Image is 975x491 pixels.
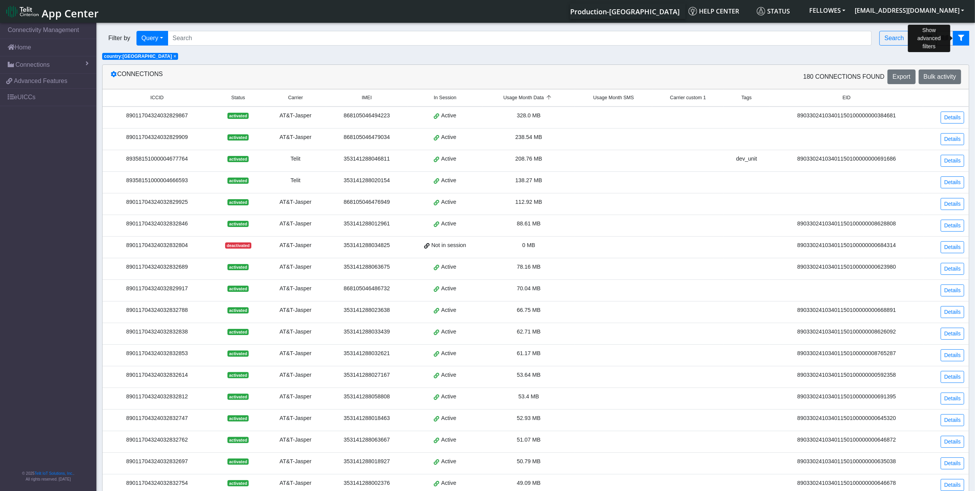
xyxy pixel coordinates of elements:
[517,285,541,291] span: 70.04 MB
[107,155,207,163] div: 89358151000004677764
[107,112,207,120] div: 89011704324032829867
[850,3,969,17] button: [EMAIL_ADDRESS][DOMAIN_NAME]
[517,480,541,486] span: 49.09 MB
[434,94,456,102] span: In Session
[227,156,249,162] span: activated
[104,69,536,84] div: Connections
[362,94,372,102] span: IMEI
[441,328,456,336] span: Active
[774,263,919,271] div: 89033024103401150100000000623980
[269,241,322,250] div: AT&T-Jasper
[331,306,403,315] div: 353141288023638
[922,31,969,46] div: fitlers menu
[269,112,322,120] div: AT&T-Jasper
[570,3,679,19] a: Your current platform instance
[269,220,322,228] div: AT&T-Jasper
[107,414,207,423] div: 89011704324032832747
[227,134,249,141] span: activated
[774,479,919,488] div: 89033024103401150100000000646678
[6,3,98,20] a: App Center
[519,393,539,400] span: 53.4 MB
[331,328,403,336] div: 353141288033439
[441,112,456,120] span: Active
[269,133,322,142] div: AT&T-Jasper
[107,220,207,228] div: 89011704324032832846
[331,155,403,163] div: 353141288046811
[227,350,249,357] span: activated
[941,393,964,405] a: Details
[227,459,249,465] span: activated
[689,7,739,15] span: Help center
[803,72,885,81] span: 180 Connections found
[227,178,249,184] span: activated
[685,3,754,19] a: Help center
[331,371,403,379] div: 353141288027167
[269,263,322,271] div: AT&T-Jasper
[522,242,535,248] span: 0 MB
[774,112,919,120] div: 89033024103401150100000000384681
[441,155,456,163] span: Active
[331,479,403,488] div: 353141288002376
[331,176,403,185] div: 353141288020154
[269,198,322,207] div: AT&T-Jasper
[331,393,403,401] div: 353141288058808
[269,436,322,444] div: AT&T-Jasper
[517,350,541,356] span: 61.17 MB
[227,264,249,270] span: activated
[774,414,919,423] div: 89033024103401150100000000645320
[107,328,207,336] div: 89011704324032832838
[107,176,207,185] div: 89358151000004666593
[517,307,541,313] span: 66.75 MB
[517,437,541,443] span: 51.07 MB
[331,220,403,228] div: 353141288012961
[515,156,542,162] span: 208.76 MB
[269,393,322,401] div: AT&T-Jasper
[35,471,73,476] a: Telit IoT Solutions, Inc.
[227,307,249,313] span: activated
[269,457,322,466] div: AT&T-Jasper
[227,221,249,227] span: activated
[441,479,456,488] span: Active
[269,479,322,488] div: AT&T-Jasper
[42,6,99,20] span: App Center
[269,349,322,358] div: AT&T-Jasper
[908,25,950,52] div: Show advanced filters
[269,306,322,315] div: AT&T-Jasper
[225,242,251,249] span: deactivated
[924,73,956,80] span: Bulk activity
[941,479,964,491] a: Details
[331,436,403,444] div: 353141288063667
[919,69,961,84] button: Bulk activity
[515,134,542,140] span: 238.54 MB
[269,328,322,336] div: AT&T-Jasper
[441,349,456,358] span: Active
[842,94,850,102] span: EID
[941,112,964,124] a: Details
[441,133,456,142] span: Active
[517,415,541,421] span: 52.93 MB
[227,372,249,378] span: activated
[227,480,249,486] span: activated
[102,34,136,43] span: Filter by
[941,414,964,426] a: Details
[774,349,919,358] div: 89033024103401150100000008765287
[173,54,176,59] button: Close
[331,284,403,293] div: 868105046486732
[754,3,805,19] a: Status
[107,457,207,466] div: 89011704324032832697
[441,263,456,271] span: Active
[269,284,322,293] div: AT&T-Jasper
[107,349,207,358] div: 89011704324032832853
[517,112,541,119] span: 328.0 MB
[941,133,964,145] a: Details
[515,177,542,183] span: 138.27 MB
[774,457,919,466] div: 89033024103401150100000000635038
[774,241,919,250] div: 89033024103401150100000000684314
[269,176,322,185] div: Telit
[331,133,403,142] div: 868105046479034
[288,94,303,102] span: Carrier
[104,54,172,59] span: country:[GEOGRAPHIC_DATA]
[107,393,207,401] div: 89011704324032832812
[757,7,790,15] span: Status
[107,371,207,379] div: 89011704324032832614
